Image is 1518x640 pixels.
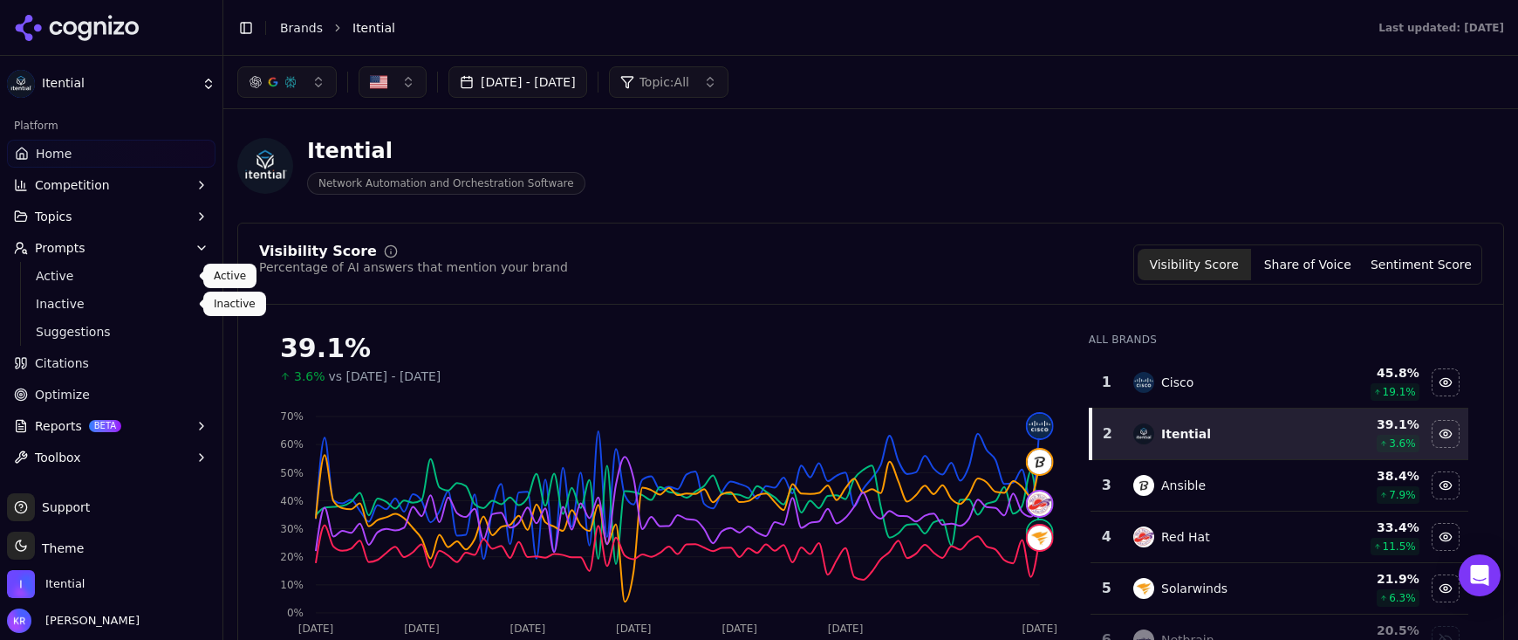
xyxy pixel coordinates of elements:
[1133,475,1154,496] img: ansible
[1089,333,1468,347] div: All Brands
[1383,385,1416,399] span: 19.1 %
[38,613,140,629] span: [PERSON_NAME]
[307,172,585,195] span: Network Automation and Orchestration Software
[329,368,441,385] span: vs [DATE] - [DATE]
[1028,520,1052,545] img: itential
[1161,425,1211,443] div: Itential
[1432,523,1460,551] button: Hide red hat data
[237,138,293,194] img: Itential
[1322,416,1419,433] div: 39.1 %
[1322,519,1419,536] div: 33.4 %
[1378,21,1504,35] div: Last updated: [DATE]
[7,412,215,440] button: ReportsBETA
[35,176,110,194] span: Competition
[214,297,256,311] p: Inactive
[1133,372,1154,393] img: cisco
[29,320,195,344] a: Suggestions
[280,579,304,591] tspan: 10%
[1432,368,1460,396] button: Hide cisco data
[29,292,195,316] a: Inactive
[7,570,85,598] button: Open organization switcher
[1432,420,1460,448] button: Hide itential data
[1432,471,1460,499] button: Hide ansible data
[1322,364,1419,382] div: 45.8 %
[1389,437,1416,451] span: 3.6 %
[616,623,652,635] tspan: [DATE]
[36,267,188,285] span: Active
[36,145,72,162] span: Home
[35,499,90,516] span: Support
[280,495,304,507] tspan: 40%
[36,295,188,313] span: Inactive
[1028,450,1052,474] img: ansible
[42,76,195,92] span: Itential
[7,609,140,633] button: Open user button
[29,264,195,288] a: Active
[1091,512,1468,563] tr: 4red hatRed Hat33.4%11.5%Hide red hat data
[1322,467,1419,485] div: 38.4 %
[510,623,546,635] tspan: [DATE]
[1097,475,1116,496] div: 3
[1432,575,1460,602] button: Hide solarwinds data
[1389,591,1416,605] span: 6.3 %
[7,570,35,598] img: Itential
[639,73,689,91] span: Topic: All
[259,244,377,258] div: Visibility Score
[280,523,304,535] tspan: 30%
[1161,528,1210,546] div: Red Hat
[721,623,757,635] tspan: [DATE]
[7,70,35,98] img: Itential
[35,208,72,225] span: Topics
[35,449,81,466] span: Toolbox
[280,438,304,451] tspan: 60%
[1028,526,1052,550] img: solarwinds
[307,137,585,165] div: Itential
[1028,492,1052,516] img: red hat
[298,623,334,635] tspan: [DATE]
[35,417,82,435] span: Reports
[1322,570,1419,588] div: 21.9 %
[7,140,215,168] a: Home
[1161,374,1193,391] div: Cisco
[280,21,323,35] a: Brands
[36,323,188,341] span: Suggestions
[1097,578,1116,599] div: 5
[7,112,215,140] div: Platform
[1138,249,1251,280] button: Visibility Score
[280,551,304,563] tspan: 20%
[1091,409,1468,460] tr: 2itentialItential39.1%3.6%Hide itential data
[1022,623,1057,635] tspan: [DATE]
[7,349,215,377] a: Citations
[1383,540,1416,554] span: 11.5 %
[1161,580,1227,597] div: Solarwinds
[1028,414,1052,438] img: cisco
[1161,477,1206,494] div: Ansible
[35,239,85,257] span: Prompts
[259,258,568,276] div: Percentage of AI answers that mention your brand
[7,609,31,633] img: Kristen Rachels
[1364,249,1478,280] button: Sentiment Score
[89,420,121,432] span: BETA
[1389,488,1416,502] span: 7.9 %
[35,354,89,372] span: Citations
[1133,578,1154,599] img: solarwinds
[1091,357,1468,409] tr: 1ciscoCisco45.8%19.1%Hide cisco data
[7,171,215,199] button: Competition
[7,234,215,262] button: Prompts
[294,368,325,385] span: 3.6%
[35,541,84,555] span: Theme
[1091,563,1468,615] tr: 5solarwindsSolarwinds21.9%6.3%Hide solarwinds data
[448,66,587,98] button: [DATE] - [DATE]
[45,576,85,592] span: Itential
[1322,622,1419,639] div: 20.5 %
[352,19,395,37] span: Itential
[287,607,304,619] tspan: 0%
[828,623,864,635] tspan: [DATE]
[35,386,90,403] span: Optimize
[404,623,440,635] tspan: [DATE]
[214,269,246,283] p: Active
[1097,526,1116,547] div: 4
[280,410,304,423] tspan: 70%
[1091,460,1468,512] tr: 3ansibleAnsible38.4%7.9%Hide ansible data
[280,467,304,479] tspan: 50%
